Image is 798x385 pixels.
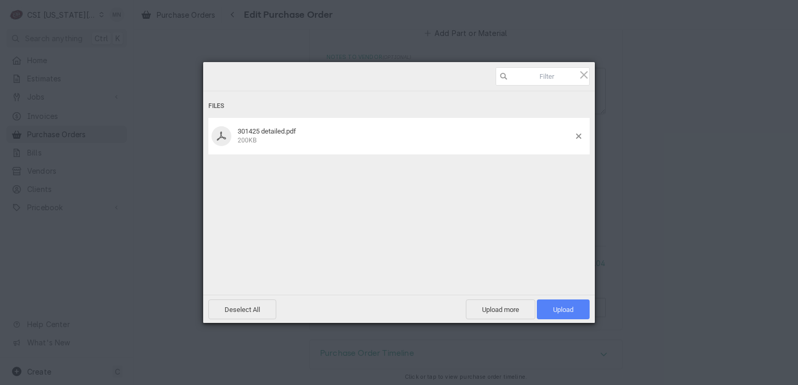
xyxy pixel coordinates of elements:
span: Deselect All [208,299,276,319]
span: 200KB [238,137,256,144]
span: Upload [553,306,573,314]
span: Click here or hit ESC to close picker [578,69,590,80]
span: Upload more [466,299,535,319]
div: 301425 detailed.pdf [234,127,576,145]
span: Upload [537,299,590,319]
span: 301425 detailed.pdf [238,127,296,135]
div: Files [208,97,590,116]
input: Filter [496,67,590,86]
